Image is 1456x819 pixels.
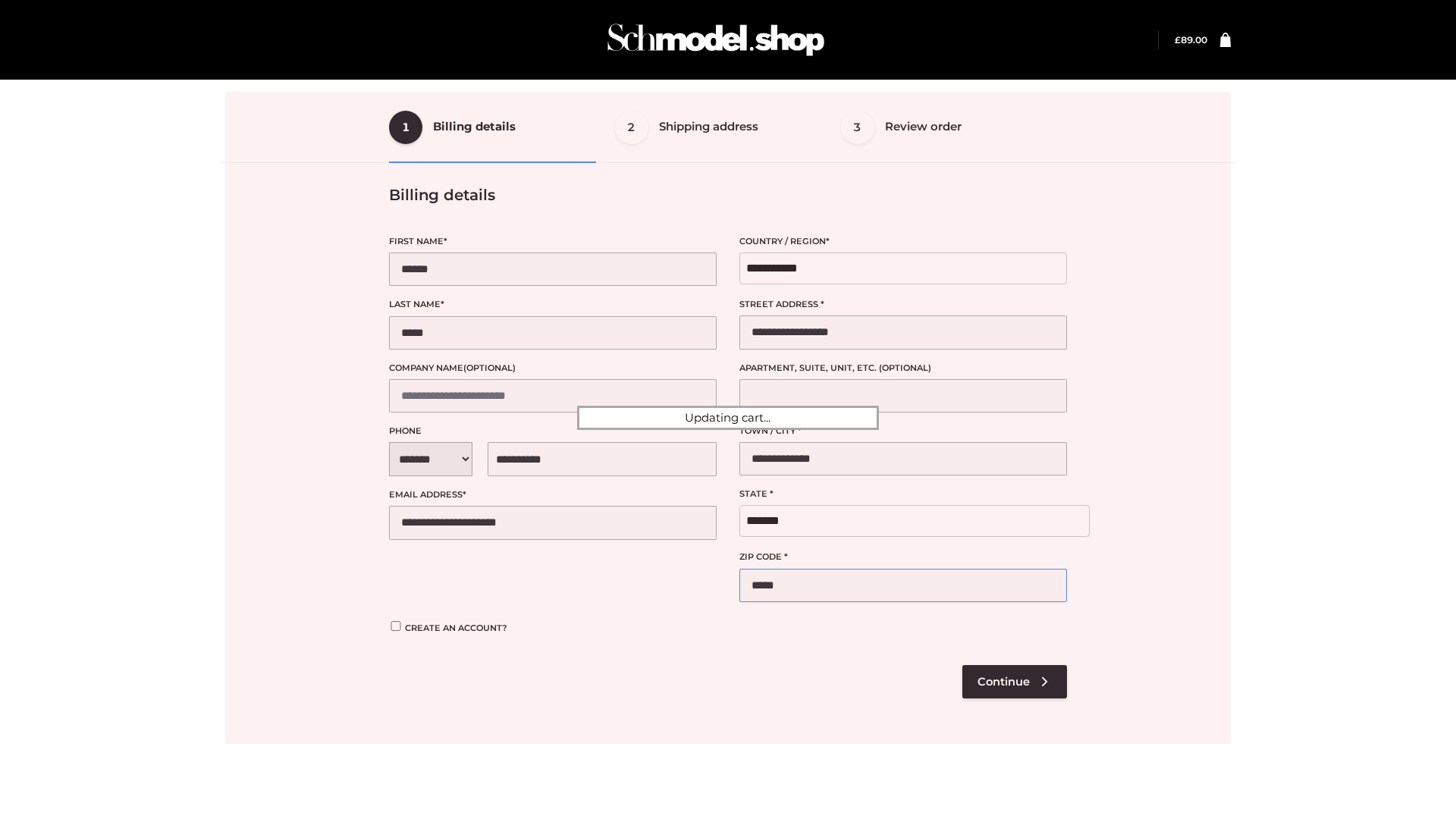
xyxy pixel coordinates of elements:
bdi: 89.00 [1175,34,1207,45]
a: £89.00 [1175,34,1207,45]
div: Updating cart... [577,406,879,430]
span: £ [1175,34,1181,45]
img: Schmodel Admin 964 [602,10,830,70]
